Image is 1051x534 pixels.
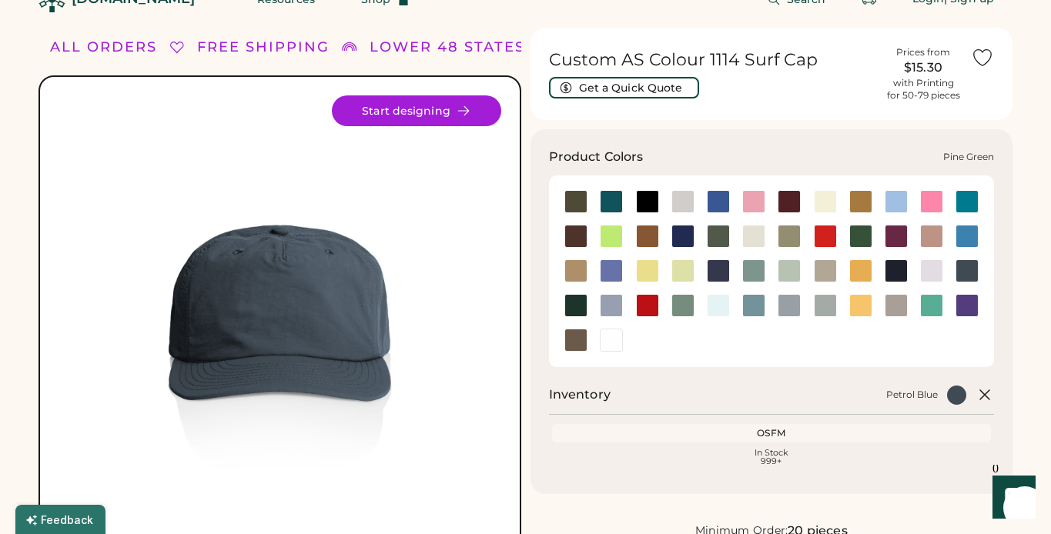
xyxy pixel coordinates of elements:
[978,465,1044,531] iframe: Front Chat
[197,37,330,58] div: FREE SHIPPING
[886,389,938,401] div: Petrol Blue
[887,77,960,102] div: with Printing for 50-79 pieces
[555,427,989,439] div: OSFM
[885,58,962,77] div: $15.30
[943,151,994,163] div: Pine Green
[896,46,950,58] div: Prices from
[549,148,644,166] h3: Product Colors
[549,49,876,71] h1: Custom AS Colour 1114 Surf Cap
[50,37,157,58] div: ALL ORDERS
[332,95,501,126] button: Start designing
[370,37,525,58] div: LOWER 48 STATES
[549,77,699,98] button: Get a Quick Quote
[549,385,611,404] h2: Inventory
[555,449,989,466] div: In Stock 999+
